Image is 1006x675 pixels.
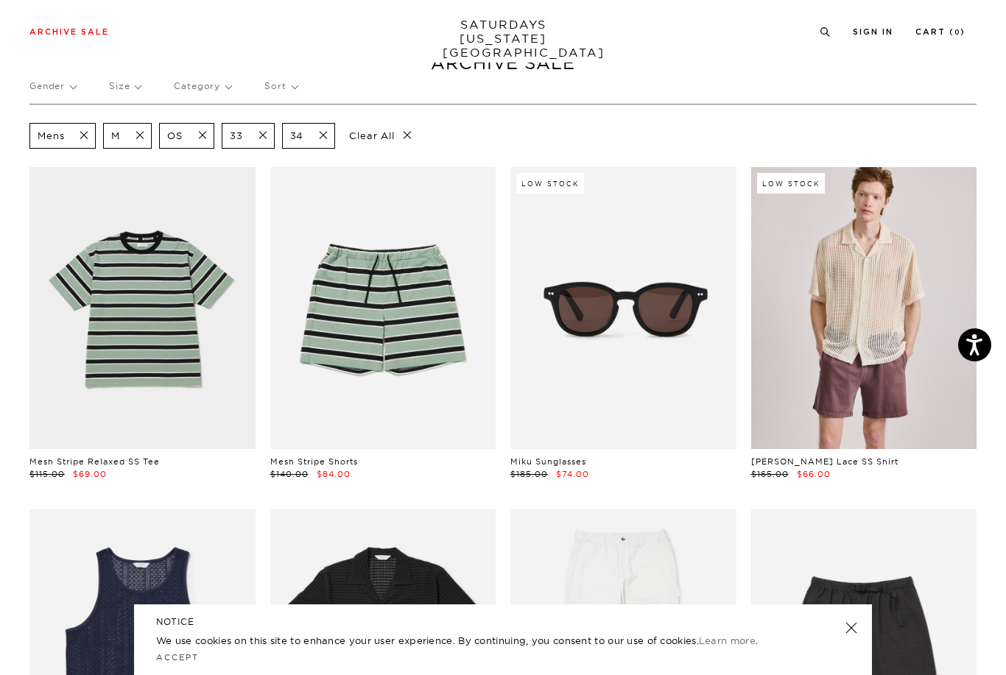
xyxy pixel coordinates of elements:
a: Mesh Stripe Relaxed SS Tee [29,456,160,467]
p: Mens [38,130,64,142]
a: [PERSON_NAME] Lace SS Shirt [751,456,898,467]
p: 33 [230,130,243,142]
span: $66.00 [797,469,831,479]
p: We use cookies on this site to enhance your user experience. By continuing, you consent to our us... [156,633,798,648]
a: Miku Sunglasses [510,456,586,467]
p: Gender [29,69,76,103]
span: $140.00 [270,469,309,479]
span: $185.00 [510,469,548,479]
p: Size [109,69,141,103]
span: $74.00 [556,469,589,479]
p: OS [167,130,183,142]
p: Category [174,69,231,103]
a: Learn more [699,635,756,646]
p: M [111,130,120,142]
a: Cart (0) [915,28,965,36]
a: Accept [156,652,199,662]
p: Sort [264,69,297,103]
span: $84.00 [317,469,351,479]
a: Mesh Stripe Shorts [270,456,358,467]
a: Archive Sale [29,28,109,36]
span: $115.00 [29,469,65,479]
a: Sign In [853,28,893,36]
div: Low Stock [516,173,584,194]
h5: NOTICE [156,615,850,629]
small: 0 [954,29,960,36]
span: $165.00 [751,469,789,479]
p: Clear All [342,123,418,149]
span: $69.00 [73,469,107,479]
a: SATURDAYS[US_STATE][GEOGRAPHIC_DATA] [443,18,564,60]
div: Low Stock [757,173,825,194]
p: 34 [290,130,304,142]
